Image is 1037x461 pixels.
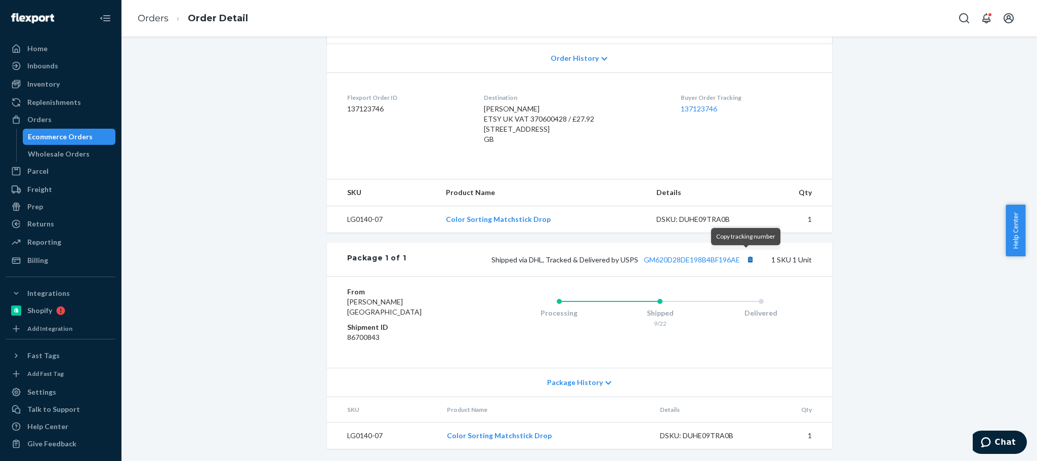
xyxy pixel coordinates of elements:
[27,184,52,195] div: Freight
[23,146,116,162] a: Wholesale Orders
[6,401,115,417] button: Talk to Support
[27,305,52,316] div: Shopify
[648,179,760,206] th: Details
[27,114,52,125] div: Orders
[6,384,115,400] a: Settings
[763,422,832,449] td: 1
[27,44,48,54] div: Home
[716,233,775,240] span: Copy tracking number
[652,397,763,422] th: Details
[609,308,711,318] div: Shipped
[27,439,76,449] div: Give Feedback
[347,93,468,102] dt: Flexport Order ID
[95,8,115,28] button: Close Navigation
[484,104,594,143] span: [PERSON_NAME] ETSY UK VAT 370600428 / £27.92 [STREET_ADDRESS] GB
[660,431,755,441] div: DSKU: DUHE09TRA0B
[439,397,652,422] th: Product Name
[6,368,115,380] a: Add Fast Tag
[491,255,757,264] span: Shipped via DHL, Tracked & Delivered by USPS
[547,377,603,388] span: Package History
[347,322,468,332] dt: Shipment ID
[609,319,711,328] div: 9/22
[711,308,812,318] div: Delivered
[27,351,60,361] div: Fast Tags
[23,129,116,145] a: Ecommerce Orders
[1006,205,1025,256] button: Help Center
[484,93,665,102] dt: Destination
[28,149,90,159] div: Wholesale Orders
[406,253,811,266] div: 1 SKU 1 Unit
[27,387,56,397] div: Settings
[27,255,48,265] div: Billing
[27,202,43,212] div: Prep
[976,8,997,28] button: Open notifications
[130,4,256,33] ol: breadcrumbs
[6,94,115,110] a: Replenishments
[347,332,468,342] dd: 86700843
[27,79,60,89] div: Inventory
[6,76,115,92] a: Inventory
[447,431,552,440] a: Color Sorting Matchstick Drop
[973,431,1027,456] iframe: Opens a widget where you can chat to one of our agents
[27,237,61,247] div: Reporting
[138,13,169,24] a: Orders
[6,252,115,268] a: Billing
[347,287,468,297] dt: From
[347,104,468,114] dd: 137123746
[656,214,752,224] div: DSKU: DUHE09TRA0B
[27,61,58,71] div: Inbounds
[327,179,438,206] th: SKU
[347,253,406,266] div: Package 1 of 1
[327,422,439,449] td: LG0140-07
[6,234,115,250] a: Reporting
[27,404,80,414] div: Talk to Support
[6,58,115,74] a: Inbounds
[763,397,832,422] th: Qty
[6,163,115,179] a: Parcel
[327,397,439,422] th: SKU
[446,215,551,223] a: Color Sorting Matchstick Drop
[438,179,648,206] th: Product Name
[999,8,1019,28] button: Open account menu
[27,219,54,229] div: Returns
[509,308,610,318] div: Processing
[6,418,115,435] a: Help Center
[681,104,717,113] a: 137123746
[27,421,68,432] div: Help Center
[27,324,72,333] div: Add Integration
[6,302,115,319] a: Shopify
[954,8,974,28] button: Open Search Box
[6,436,115,452] button: Give Feedback
[644,255,740,264] a: GM620D28DE198B4BF196AE
[6,199,115,215] a: Prep
[27,288,70,298] div: Integrations
[6,323,115,335] a: Add Integration
[27,166,49,176] div: Parcel
[6,285,115,301] button: Integrations
[27,369,64,378] div: Add Fast Tag
[27,97,81,107] div: Replenishments
[6,216,115,232] a: Returns
[681,93,812,102] dt: Buyer Order Tracking
[347,297,422,316] span: [PERSON_NAME] [GEOGRAPHIC_DATA]
[28,132,93,142] div: Ecommerce Orders
[11,13,54,23] img: Flexport logo
[551,53,599,63] span: Order History
[188,13,248,24] a: Order Detail
[744,253,757,266] button: Copy tracking number
[6,41,115,57] a: Home
[760,179,832,206] th: Qty
[6,111,115,128] a: Orders
[6,348,115,364] button: Fast Tags
[760,206,832,233] td: 1
[6,181,115,198] a: Freight
[327,206,438,233] td: LG0140-07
